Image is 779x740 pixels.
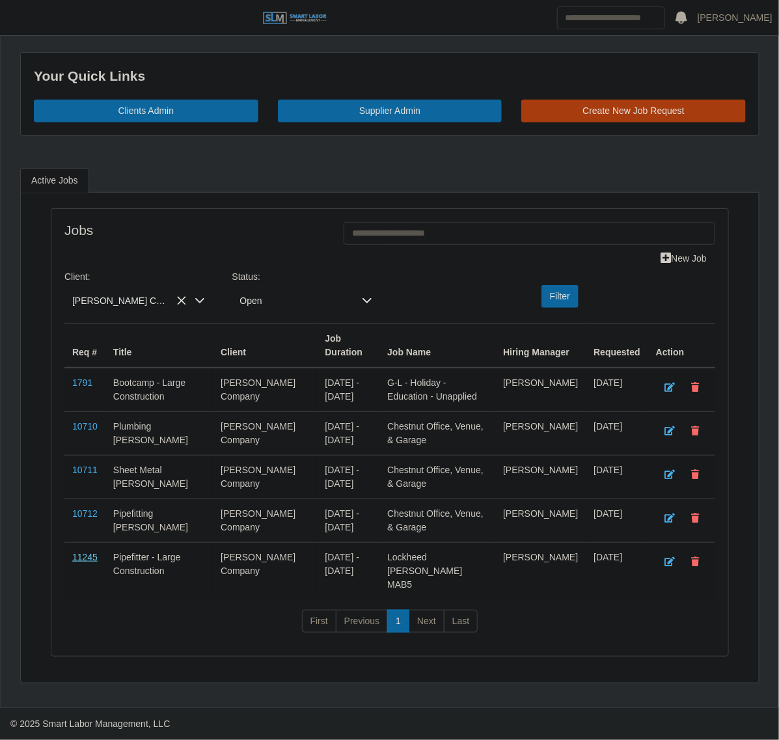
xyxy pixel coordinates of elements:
td: [DATE] [586,368,648,412]
td: [PERSON_NAME] Company [213,455,317,499]
td: [DATE] [586,499,648,542]
th: Title [105,323,213,368]
td: Chestnut Office, Venue, & Garage [379,499,495,542]
td: Chestnut Office, Venue, & Garage [379,455,495,499]
td: [DATE] [586,455,648,499]
span: © 2025 Smart Labor Management, LLC [10,719,170,729]
nav: pagination [64,610,715,644]
td: Lockheed [PERSON_NAME] MAB5 [379,542,495,599]
td: [PERSON_NAME] Company [213,542,317,599]
th: Req # [64,323,105,368]
a: 11245 [72,552,98,562]
th: Job Duration [317,323,379,368]
label: Client: [64,270,90,284]
a: Create New Job Request [521,100,746,122]
th: Job Name [379,323,495,368]
a: 10712 [72,508,98,519]
td: Pipefitter - Large Construction [105,542,213,599]
span: Open [232,289,355,313]
h4: Jobs [64,222,324,238]
a: 1 [387,610,409,633]
td: [DATE] [586,411,648,455]
a: 10710 [72,421,98,432]
label: Status: [232,270,261,284]
a: New Job [653,247,715,270]
td: [DATE] - [DATE] [317,499,379,542]
td: [PERSON_NAME] [495,411,586,455]
td: [PERSON_NAME] [495,455,586,499]
a: 10711 [72,465,98,475]
th: Client [213,323,317,368]
td: [PERSON_NAME] [495,499,586,542]
input: Search [557,7,665,29]
td: [DATE] [586,542,648,599]
a: Active Jobs [20,168,89,193]
td: Chestnut Office, Venue, & Garage [379,411,495,455]
td: [PERSON_NAME] [495,368,586,412]
td: [PERSON_NAME] [495,542,586,599]
td: [DATE] - [DATE] [317,542,379,599]
th: Requested [586,323,648,368]
a: Clients Admin [34,100,258,122]
a: 1791 [72,377,92,388]
a: Supplier Admin [278,100,502,122]
td: Plumbing [PERSON_NAME] [105,411,213,455]
span: Lee Company [64,289,187,313]
td: G-L - Holiday - Education - Unapplied [379,368,495,412]
td: Sheet Metal [PERSON_NAME] [105,455,213,499]
th: Hiring Manager [495,323,586,368]
th: Action [648,323,715,368]
td: [PERSON_NAME] Company [213,411,317,455]
td: [DATE] - [DATE] [317,368,379,412]
img: SLM Logo [262,11,327,25]
button: Filter [541,285,579,308]
td: Bootcamp - Large Construction [105,368,213,412]
td: [DATE] - [DATE] [317,411,379,455]
a: [PERSON_NAME] [698,11,772,25]
td: Pipefitting [PERSON_NAME] [105,499,213,542]
td: [PERSON_NAME] Company [213,499,317,542]
td: [DATE] - [DATE] [317,455,379,499]
td: [PERSON_NAME] Company [213,368,317,412]
div: Your Quick Links [34,66,746,87]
